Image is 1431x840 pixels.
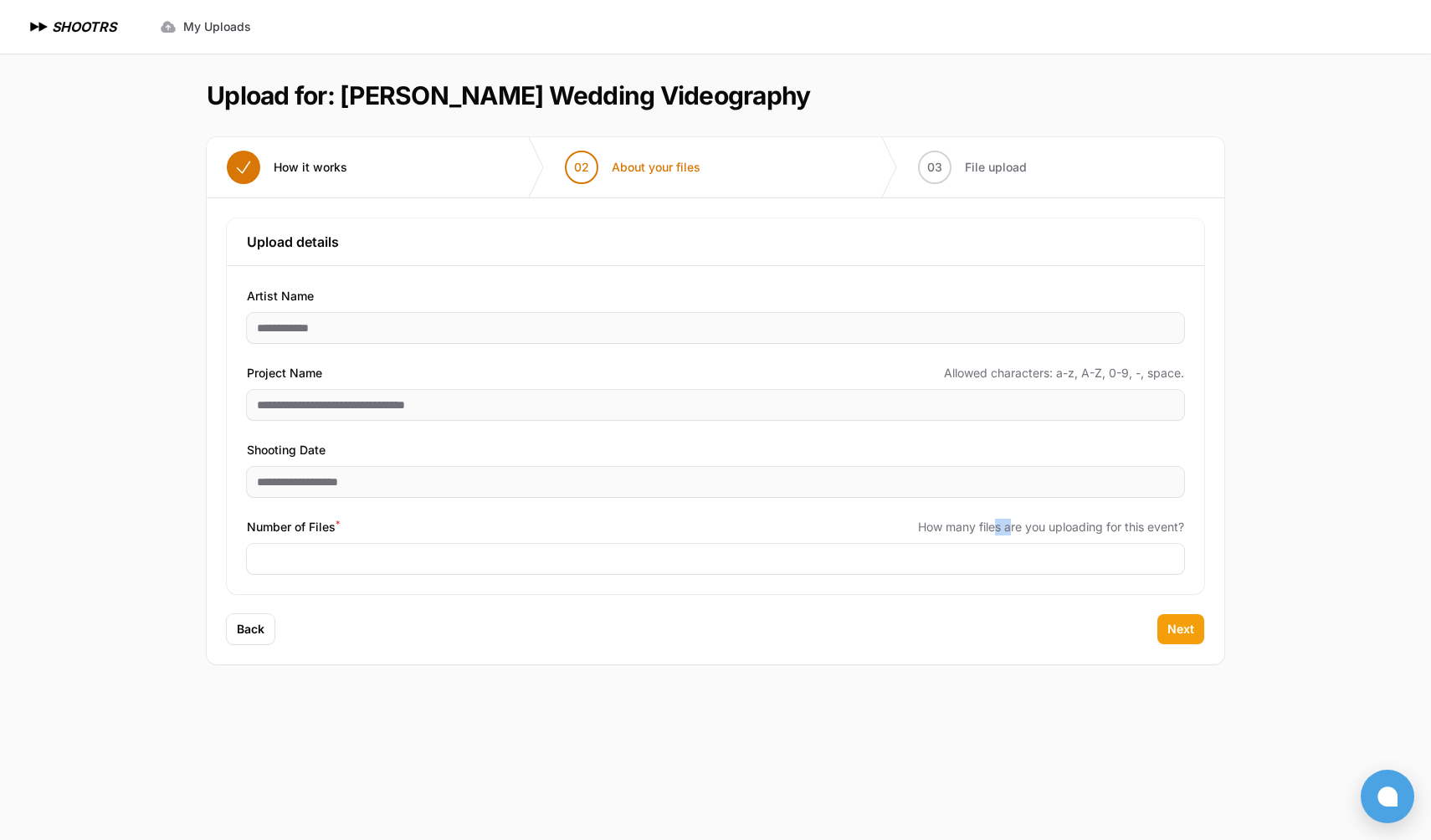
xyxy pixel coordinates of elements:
[1167,621,1194,638] span: Next
[27,17,52,37] img: SHOOTRS
[150,12,261,42] a: My Uploads
[227,614,274,644] button: Back
[247,232,1184,252] h3: Upload details
[918,519,1184,535] span: How many files are you uploading for this event?
[1157,614,1204,644] button: Next
[574,159,589,176] span: 02
[247,440,326,460] span: Shooting Date
[274,159,347,176] span: How it works
[207,80,810,110] h1: Upload for: [PERSON_NAME] Wedding Videography
[927,159,942,176] span: 03
[545,137,721,197] button: 02 About your files
[898,137,1047,197] button: 03 File upload
[237,621,264,638] span: Back
[612,159,700,176] span: About your files
[944,365,1184,382] span: Allowed characters: a-z, A-Z, 0-9, -, space.
[247,363,322,383] span: Project Name
[1361,770,1414,823] button: Open chat window
[247,286,314,306] span: Artist Name
[52,17,116,37] h1: SHOOTRS
[27,17,116,37] a: SHOOTRS SHOOTRS
[247,517,340,537] span: Number of Files
[183,18,251,35] span: My Uploads
[965,159,1027,176] span: File upload
[207,137,367,197] button: How it works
